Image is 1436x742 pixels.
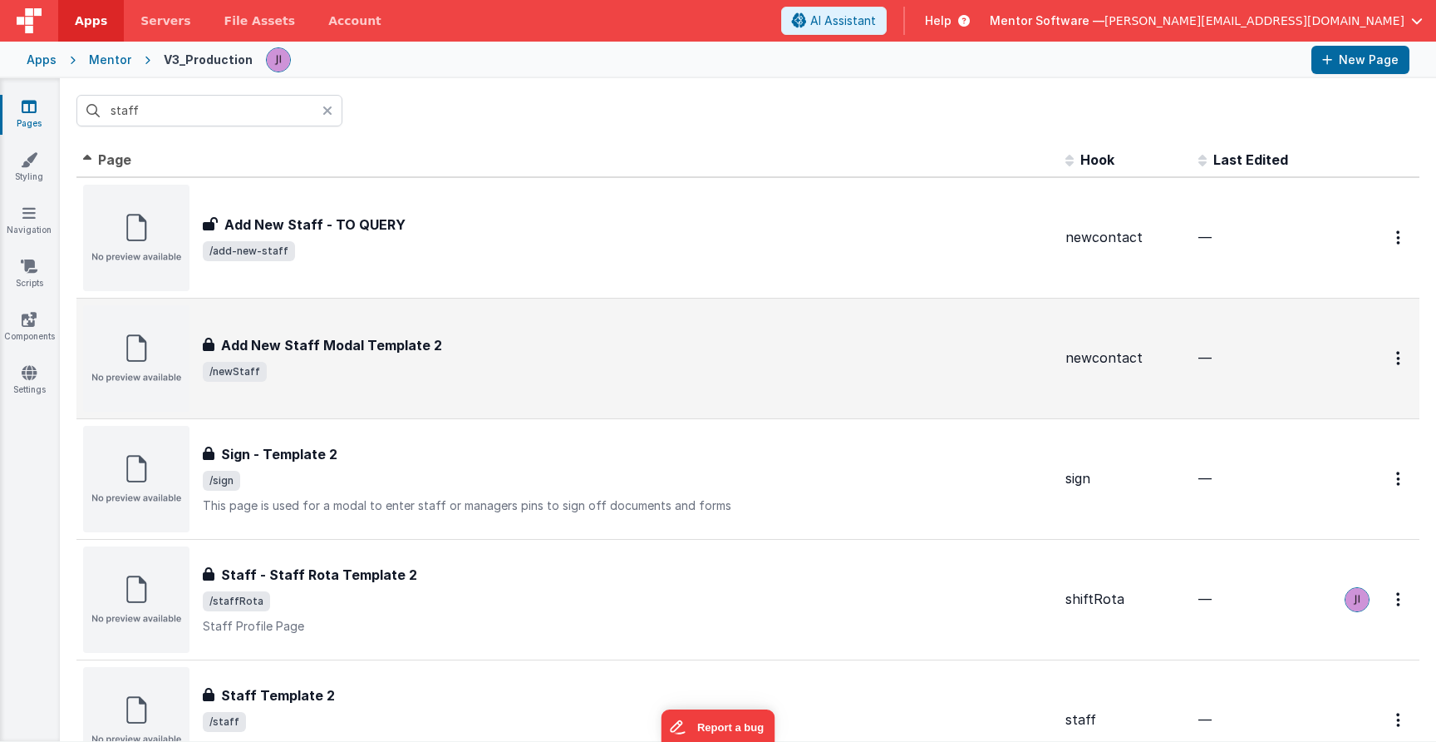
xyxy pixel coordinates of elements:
[1198,229,1212,245] span: —
[203,471,240,491] span: /sign
[203,618,1052,635] p: Staff Profile Page
[76,95,342,126] input: Search pages, id's ...
[221,444,337,464] h3: Sign - Template 2
[203,591,270,611] span: /staffRota
[221,685,335,705] h3: Staff Template 2
[1065,469,1185,488] div: sign
[89,52,131,68] div: Mentor
[1198,711,1212,728] span: —
[140,12,190,29] span: Servers
[1345,588,1369,611] img: 6c3d48e323fef8557f0b76cc516e01c7
[203,241,295,261] span: /add-new-staff
[1386,703,1413,737] button: Options
[990,12,1423,29] button: Mentor Software — [PERSON_NAME][EMAIL_ADDRESS][DOMAIN_NAME]
[1386,220,1413,255] button: Options
[1213,151,1288,168] span: Last Edited
[1065,228,1185,247] div: newcontact
[1386,462,1413,496] button: Options
[1386,582,1413,616] button: Options
[810,12,876,29] span: AI Assistant
[1198,591,1212,607] span: —
[75,12,107,29] span: Apps
[1065,710,1185,730] div: staff
[990,12,1104,29] span: Mentor Software —
[267,48,290,72] img: 6c3d48e323fef8557f0b76cc516e01c7
[221,335,442,355] h3: Add New Staff Modal Template 2
[203,362,267,382] span: /newStaff
[1104,12,1404,29] span: [PERSON_NAME][EMAIL_ADDRESS][DOMAIN_NAME]
[1386,341,1413,375] button: Options
[224,12,296,29] span: File Assets
[781,7,887,35] button: AI Assistant
[1080,151,1114,168] span: Hook
[925,12,952,29] span: Help
[203,497,1052,514] p: This page is used for a modal to enter staff or managers pins to sign off documents and forms
[224,215,406,235] h3: Add New Staff - TO QUERY
[1065,590,1185,609] div: shiftRota
[1198,349,1212,366] span: —
[1065,349,1185,368] div: newcontact
[203,712,246,732] span: /staff
[98,151,131,168] span: Page
[164,52,253,68] div: V3_Production
[221,565,417,585] h3: Staff - Staff Rota Template 2
[1198,470,1212,487] span: —
[27,52,57,68] div: Apps
[1311,46,1409,74] button: New Page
